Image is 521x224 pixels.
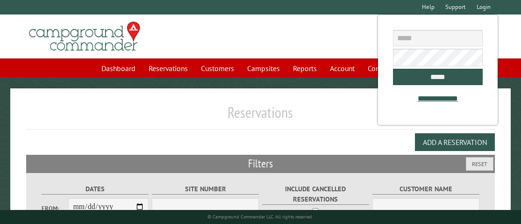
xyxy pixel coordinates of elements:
[96,59,141,77] a: Dashboard
[262,184,369,204] label: Include Cancelled Reservations
[372,184,479,195] label: Customer Name
[42,184,149,195] label: Dates
[152,184,259,195] label: Site Number
[242,59,285,77] a: Campsites
[195,59,240,77] a: Customers
[26,18,143,55] img: Campground Commander
[287,59,322,77] a: Reports
[466,157,493,171] button: Reset
[207,214,313,220] small: © Campground Commander LLC. All rights reserved.
[26,155,495,173] h2: Filters
[42,204,68,213] label: From:
[26,103,495,129] h1: Reservations
[415,133,495,151] button: Add a Reservation
[143,59,193,77] a: Reservations
[362,59,425,77] a: Communications
[324,59,360,77] a: Account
